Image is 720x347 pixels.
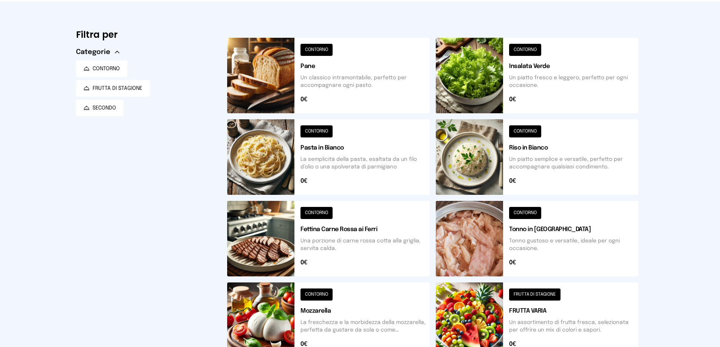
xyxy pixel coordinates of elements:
[76,60,127,77] button: CONTORNO
[93,104,116,112] span: SECONDO
[76,100,124,116] button: SECONDO
[76,80,150,97] button: FRUTTA DI STAGIONE
[93,65,120,72] span: CONTORNO
[76,47,119,57] button: Categorie
[76,47,110,57] span: Categorie
[93,85,142,92] span: FRUTTA DI STAGIONE
[76,29,215,41] h6: Filtra per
